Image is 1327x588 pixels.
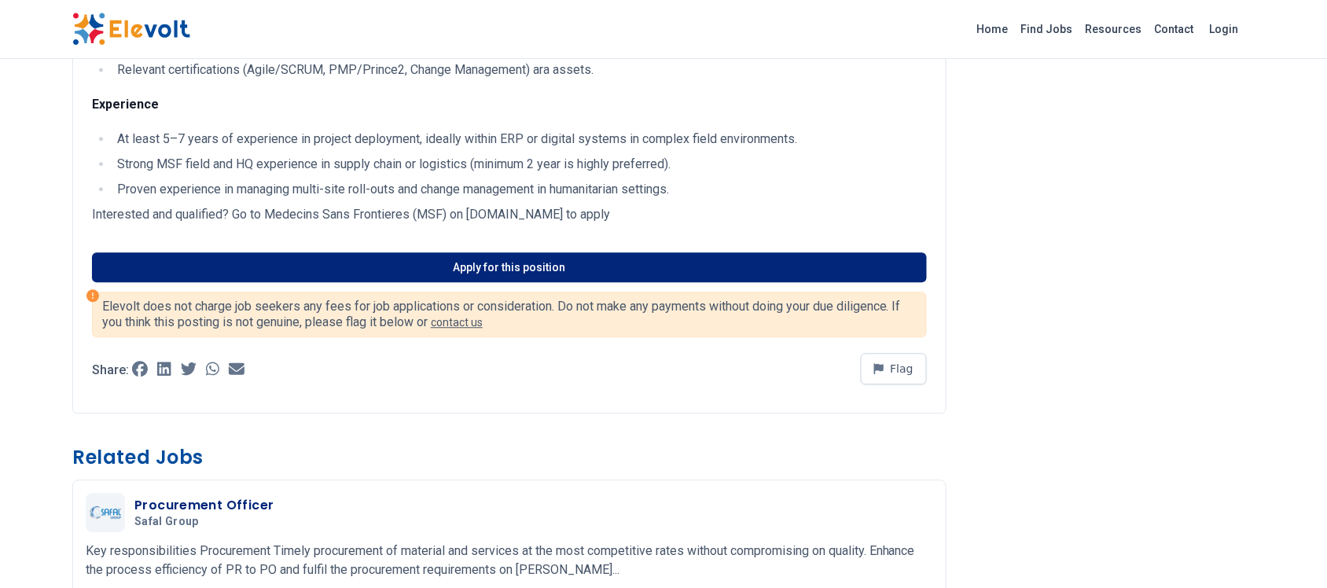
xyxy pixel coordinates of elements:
a: Resources [1079,17,1149,42]
a: Home [971,17,1015,42]
li: Proven experience in managing multi-site roll-outs and change management in humanitarian settings. [112,180,927,199]
p: Interested and qualified? Go to Medecins Sans Frontieres (MSF) on [DOMAIN_NAME] to apply [92,205,927,224]
a: Apply for this position [92,252,927,282]
h3: Related Jobs [72,445,947,470]
a: Find Jobs [1015,17,1079,42]
a: contact us [431,316,483,329]
img: Safal Group [90,506,121,520]
a: Login [1200,13,1248,45]
p: Elevolt does not charge job seekers any fees for job applications or consideration. Do not make a... [102,299,917,330]
strong: Experience [92,97,159,112]
span: Safal Group [134,515,199,529]
button: Flag [861,353,927,384]
p: Share: [92,364,129,377]
li: Relevant certifications (Agile/SCRUM, PMP/Prince2, Change Management) ara assets. [112,61,927,79]
li: At least 5–7 years of experience in project deployment, ideally within ERP or digital systems in ... [112,130,927,149]
p: Key responsibilities Procurement Timely procurement of material and services at the most competit... [86,542,933,579]
img: Elevolt [72,13,190,46]
a: Contact [1149,17,1200,42]
iframe: Chat Widget [1248,513,1327,588]
h3: Procurement Officer [134,496,274,515]
li: Strong MSF field and HQ experience in supply chain or logistics (minimum 2 year is highly preferr... [112,155,927,174]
